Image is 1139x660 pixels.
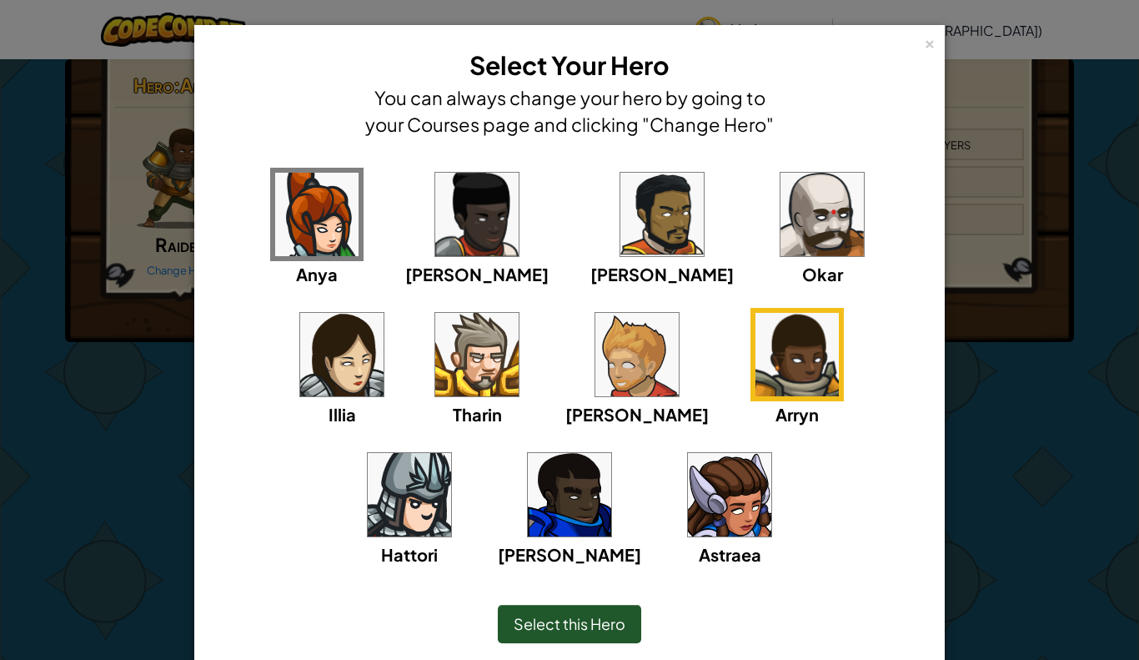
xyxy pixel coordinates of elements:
[924,33,936,50] div: ×
[498,544,641,565] span: [PERSON_NAME]
[361,84,778,138] h4: You can always change your hero by going to your Courses page and clicking "Change Hero"
[595,313,679,396] img: portrait.png
[528,453,611,537] img: portrait.png
[590,264,734,285] span: [PERSON_NAME]
[381,544,438,565] span: Hattori
[368,453,451,537] img: portrait.png
[780,173,864,256] img: portrait.png
[688,453,771,537] img: portrait.png
[435,173,519,256] img: portrait.png
[405,264,549,285] span: [PERSON_NAME]
[329,404,356,425] span: Illia
[620,173,704,256] img: portrait.png
[453,404,502,425] span: Tharin
[775,404,819,425] span: Arryn
[296,264,338,285] span: Anya
[699,544,761,565] span: Astraea
[361,47,778,84] h3: Select Your Hero
[275,173,359,256] img: portrait.png
[514,614,625,633] span: Select this Hero
[300,313,384,396] img: portrait.png
[565,404,709,425] span: [PERSON_NAME]
[802,264,843,285] span: Okar
[435,313,519,396] img: portrait.png
[755,313,839,396] img: portrait.png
